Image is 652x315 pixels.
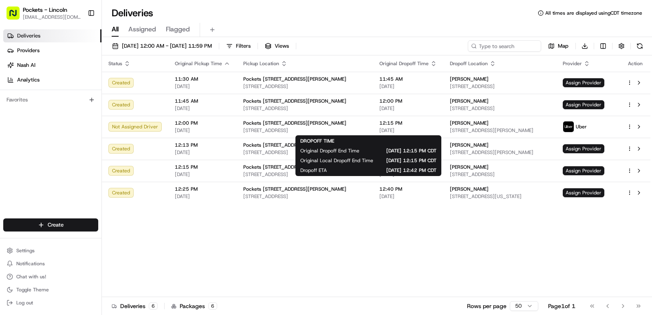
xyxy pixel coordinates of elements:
[243,105,366,112] span: [STREET_ADDRESS]
[128,24,156,34] span: Assigned
[450,186,489,192] span: [PERSON_NAME]
[545,10,642,16] span: All times are displayed using CDT timezone
[379,83,437,90] span: [DATE]
[73,126,90,133] span: [DATE]
[16,247,35,254] span: Settings
[122,42,212,50] span: [DATE] 12:00 AM - [DATE] 11:59 PM
[563,100,604,109] span: Assign Provider
[236,42,251,50] span: Filters
[3,3,84,23] button: Pockets - Lincoln[EMAIL_ADDRESS][DOMAIN_NAME]
[175,76,230,82] span: 11:30 AM
[8,119,21,132] img: Klarizel Pensader
[243,98,346,104] span: Pockets [STREET_ADDRESS][PERSON_NAME]
[450,83,550,90] span: [STREET_ADDRESS]
[8,8,24,24] img: Nash
[379,127,437,134] span: [DATE]
[3,93,98,106] div: Favorites
[81,180,99,186] span: Pylon
[17,32,40,40] span: Deliveries
[8,106,55,112] div: Past conversations
[66,157,134,172] a: 💻API Documentation
[108,40,216,52] button: [DATE] 12:00 AM - [DATE] 11:59 PM
[379,193,437,200] span: [DATE]
[175,83,230,90] span: [DATE]
[243,120,346,126] span: Pockets [STREET_ADDRESS][PERSON_NAME]
[17,78,32,93] img: 1724597045416-56b7ee45-8013-43a0-a6f9-03cb97ddad50
[175,105,230,112] span: [DATE]
[25,126,67,133] span: Klarizel Pensader
[8,78,23,93] img: 1736555255976-a54dd68f-1ca7-489b-9aae-adbdc363a1c4
[379,98,437,104] span: 12:00 PM
[17,62,35,69] span: Nash AI
[563,60,582,67] span: Provider
[175,127,230,134] span: [DATE]
[139,80,148,90] button: Start new chat
[175,98,230,104] span: 11:45 AM
[243,127,366,134] span: [STREET_ADDRESS]
[243,186,346,192] span: Pockets [STREET_ADDRESS][PERSON_NAME]
[16,260,45,267] span: Notifications
[175,120,230,126] span: 12:00 PM
[3,59,101,72] a: Nash AI
[576,123,587,130] span: Uber
[243,164,346,170] span: Pockets [STREET_ADDRESS][PERSON_NAME]
[175,142,230,148] span: 12:13 PM
[379,186,437,192] span: 12:40 PM
[300,138,334,144] span: DROPOFF TIME
[37,78,134,86] div: Start new chat
[467,302,507,310] p: Rows per page
[386,157,436,164] span: [DATE] 12:15 PM CDT
[372,148,436,154] span: [DATE] 12:15 PM CDT
[300,167,327,174] span: Dropoff ETA
[243,193,366,200] span: [STREET_ADDRESS]
[175,149,230,156] span: [DATE]
[17,47,40,54] span: Providers
[16,273,46,280] span: Chat with us!
[558,42,568,50] span: Map
[108,60,122,67] span: Status
[544,40,572,52] button: Map
[16,127,23,133] img: 1736555255976-a54dd68f-1ca7-489b-9aae-adbdc363a1c4
[149,302,158,310] div: 6
[3,218,98,231] button: Create
[69,126,72,133] span: •
[126,104,148,114] button: See all
[340,167,436,174] span: [DATE] 12:42 PM CDT
[3,297,98,308] button: Log out
[243,83,366,90] span: [STREET_ADDRESS]
[48,221,64,229] span: Create
[77,160,131,168] span: API Documentation
[3,245,98,256] button: Settings
[563,188,604,197] span: Assign Provider
[3,29,101,42] a: Deliveries
[16,160,62,168] span: Knowledge Base
[468,40,541,52] input: Type to search
[243,171,366,178] span: [STREET_ADDRESS]
[300,157,373,164] span: Original Local Dropoff End Time
[17,76,40,84] span: Analytics
[450,120,489,126] span: [PERSON_NAME]
[175,193,230,200] span: [DATE]
[112,7,153,20] h1: Deliveries
[5,157,66,172] a: 📗Knowledge Base
[450,193,550,200] span: [STREET_ADDRESS][US_STATE]
[450,60,488,67] span: Dropoff Location
[450,98,489,104] span: [PERSON_NAME]
[275,42,289,50] span: Views
[450,127,550,134] span: [STREET_ADDRESS][PERSON_NAME]
[379,60,429,67] span: Original Dropoff Time
[627,60,644,67] div: Action
[23,6,67,14] button: Pockets - Lincoln
[8,161,15,167] div: 📗
[243,76,346,82] span: Pockets [STREET_ADDRESS][PERSON_NAME]
[563,166,604,175] span: Assign Provider
[3,44,101,57] a: Providers
[112,302,158,310] div: Deliveries
[21,53,134,61] input: Clear
[563,78,604,87] span: Assign Provider
[175,186,230,192] span: 12:25 PM
[450,149,550,156] span: [STREET_ADDRESS][PERSON_NAME]
[171,302,217,310] div: Packages
[300,148,359,154] span: Original Dropoff End Time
